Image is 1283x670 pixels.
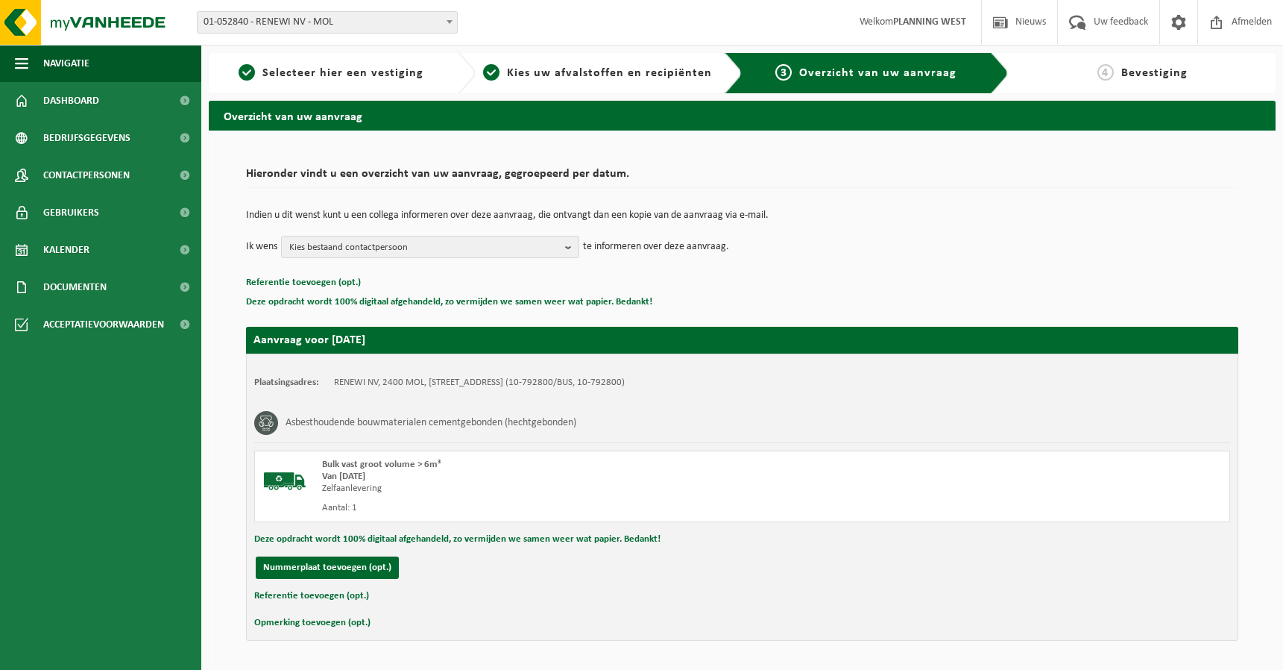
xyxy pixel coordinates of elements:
span: 4 [1097,64,1114,81]
span: Overzicht van uw aanvraag [799,67,956,79]
span: 01-052840 - RENEWI NV - MOL [197,11,458,34]
span: Contactpersonen [43,157,130,194]
span: Bedrijfsgegevens [43,119,130,157]
span: Documenten [43,269,107,306]
span: Dashboard [43,82,99,119]
span: 3 [775,64,792,81]
p: Ik wens [246,236,277,258]
span: 2 [483,64,499,81]
h2: Hieronder vindt u een overzicht van uw aanvraag, gegroepeerd per datum. [246,168,1238,188]
a: 2Kies uw afvalstoffen en recipiënten [483,64,713,82]
button: Nummerplaat toevoegen (opt.) [256,557,399,579]
strong: Van [DATE] [322,472,365,481]
button: Opmerking toevoegen (opt.) [254,613,371,633]
span: Kalender [43,231,89,269]
span: Kies uw afvalstoffen en recipiënten [507,67,712,79]
div: Zelfaanlevering [322,483,802,495]
span: Acceptatievoorwaarden [43,306,164,343]
button: Deze opdracht wordt 100% digitaal afgehandeld, zo vermijden we samen weer wat papier. Bedankt! [254,530,661,549]
p: te informeren over deze aanvraag. [583,236,729,258]
strong: Aanvraag voor [DATE] [253,334,365,346]
p: Indien u dit wenst kunt u een collega informeren over deze aanvraag, die ontvangt dan een kopie v... [246,210,1238,221]
strong: PLANNING WEST [893,16,966,28]
button: Referentie toevoegen (opt.) [246,273,361,292]
a: 1Selecteer hier een vestiging [216,64,446,82]
button: Kies bestaand contactpersoon [281,236,579,258]
span: Bulk vast groot volume > 6m³ [322,460,441,469]
td: RENEWI NV, 2400 MOL, [STREET_ADDRESS] (10-792800/BUS, 10-792800) [334,377,625,389]
div: Aantal: 1 [322,502,802,514]
button: Deze opdracht wordt 100% digitaal afgehandeld, zo vermijden we samen weer wat papier. Bedankt! [246,292,652,312]
strong: Plaatsingsadres: [254,378,319,387]
span: 1 [239,64,255,81]
span: Kies bestaand contactpersoon [289,237,559,259]
span: Selecteer hier een vestiging [262,67,423,79]
h3: Asbesthoudende bouwmaterialen cementgebonden (hechtgebonden) [286,411,576,435]
span: Bevestiging [1121,67,1188,79]
span: 01-052840 - RENEWI NV - MOL [198,12,457,33]
span: Gebruikers [43,194,99,231]
span: Navigatie [43,45,89,82]
img: BL-SO-LV.png [262,459,307,504]
h2: Overzicht van uw aanvraag [209,101,1276,130]
button: Referentie toevoegen (opt.) [254,586,369,606]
